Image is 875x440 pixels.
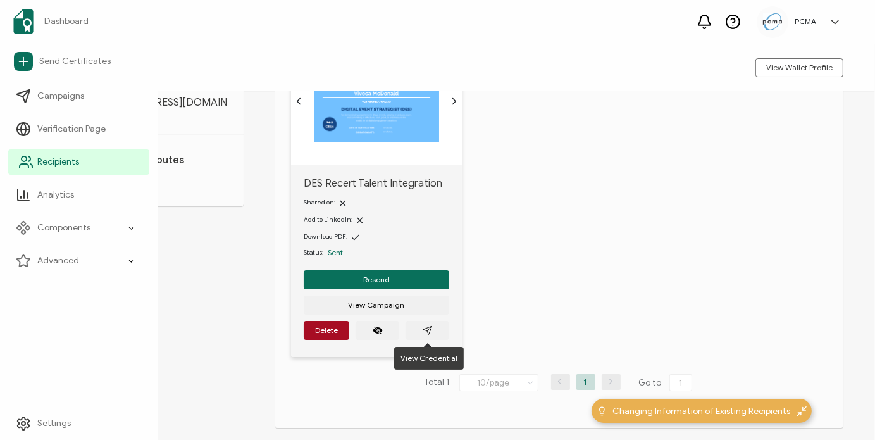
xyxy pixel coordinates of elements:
span: Components [37,222,90,234]
span: Add to LinkedIn: [304,215,352,223]
span: Go to [639,374,695,392]
span: [EMAIL_ADDRESS][DOMAIN_NAME] [95,96,228,122]
span: Download PDF: [304,232,347,241]
a: Verification Page [8,116,149,142]
span: Dashboard [44,15,89,28]
a: Settings [8,411,149,436]
span: Delete [315,327,338,334]
span: Recipients [37,156,79,168]
img: minimize-icon.svg [797,406,807,416]
img: sertifier-logomark-colored.svg [13,9,34,34]
span: Status: [304,248,323,258]
a: Campaigns [8,84,149,109]
ion-icon: eye off [373,325,383,336]
span: View Campaign [349,301,405,309]
a: Analytics [8,182,149,208]
span: Resend [363,276,390,284]
span: View Wallet Profile [766,64,833,72]
span: Sent [328,248,343,257]
ion-icon: chevron forward outline [449,96,459,106]
ion-icon: paper plane outline [423,325,433,336]
span: Total 1 [425,374,450,392]
span: Settings [37,417,71,430]
span: DES Recert Talent Integration [304,177,449,190]
iframe: Chat Widget [812,379,875,440]
ion-icon: chevron back outline [294,96,304,106]
span: Advanced [37,255,79,267]
span: Send Certificates [39,55,111,68]
li: 1 [576,374,595,390]
span: Changing Information of Existing Recipients [613,405,791,418]
button: View Wallet Profile [755,58,843,77]
a: Dashboard [8,4,149,39]
a: Send Certificates [8,47,149,76]
h1: Custom Attributes [95,154,228,167]
button: View Campaign [304,296,449,315]
a: Recipients [8,149,149,175]
h5: PCMA [795,17,816,26]
span: Verification Page [37,123,106,135]
span: Shared on: [304,198,335,206]
img: 5c892e8a-a8c9-4ab0-b501-e22bba25706e.jpg [763,13,782,30]
p: Add attribute [95,179,228,191]
button: Resend [304,270,449,289]
span: Campaigns [37,90,84,103]
button: Delete [304,321,349,340]
span: Analytics [37,189,74,201]
input: Select [459,374,538,391]
div: View Credential [394,347,464,370]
